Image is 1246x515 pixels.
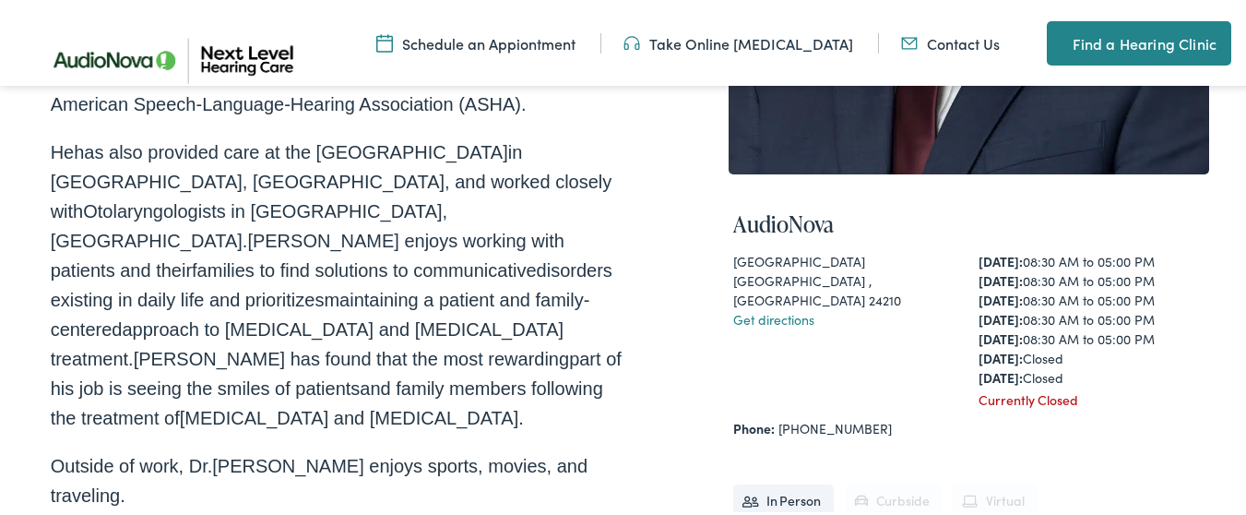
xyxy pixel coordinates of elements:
strong: [DATE]: [979,307,1023,326]
li: Curbside [845,482,943,514]
a: Find a Hearing Clinic [1047,18,1231,63]
span: Otolaryngologists in [GEOGRAPHIC_DATA], [GEOGRAPHIC_DATA]. [51,198,448,248]
strong: Phone: [733,416,775,435]
a: Schedule an Appiontment [376,30,576,51]
strong: [DATE]: [979,249,1023,268]
strong: [DATE]: [979,346,1023,365]
strong: [DATE]: [979,288,1023,306]
strong: [DATE]: [979,327,1023,345]
span: in [GEOGRAPHIC_DATA], [GEOGRAPHIC_DATA], and worked closely with [51,139,612,219]
span: approach to [MEDICAL_DATA] and [MEDICAL_DATA] treatment. [51,317,564,366]
li: In Person [733,482,834,514]
span: Language-Hearing Association (ASHA). [202,91,526,112]
a: [PHONE_NUMBER] [778,416,892,435]
span: [PERSON_NAME] enjoys working with patients and their [51,228,564,278]
span: [PERSON_NAME] has found that the most rewarding [134,346,569,366]
li: Virtual [953,482,1037,514]
span: [PERSON_NAME] enjoys sports, movies, and traveling. [51,453,587,503]
a: Take Online [MEDICAL_DATA] [623,30,853,51]
span: [MEDICAL_DATA] and [MEDICAL_DATA]. [180,405,524,425]
span: has also provided care at the [GEOGRAPHIC_DATA] [74,139,508,160]
span: families to find solutions to communicative [192,257,537,278]
a: Get directions [733,307,814,326]
div: 08:30 AM to 05:00 PM 08:30 AM to 05:00 PM 08:30 AM to 05:00 PM 08:30 AM to 05:00 PM 08:30 AM to 0... [979,249,1205,385]
span: He [51,139,75,160]
img: Calendar icon representing the ability to schedule a hearing test or hearing aid appointment at N... [376,30,393,51]
span: Outside of work, Dr. [51,453,213,473]
a: Contact Us [901,30,1000,51]
div: [GEOGRAPHIC_DATA] [733,249,960,269]
strong: [DATE]: [979,269,1023,287]
div: [GEOGRAPHIC_DATA] , [GEOGRAPHIC_DATA] 24210 [733,269,960,307]
span: part of his job is seeing the smiles of patients [51,346,622,396]
img: An icon representing mail communication is presented in a unique teal color. [901,30,918,51]
img: An icon symbolizing headphones, colored in teal, suggests audio-related services or features. [623,30,640,51]
h4: AudioNova [733,209,1205,235]
img: A map pin icon in teal indicates location-related features or services. [1047,30,1063,52]
div: Currently Closed [979,388,1205,407]
strong: [DATE]: [979,365,1023,384]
